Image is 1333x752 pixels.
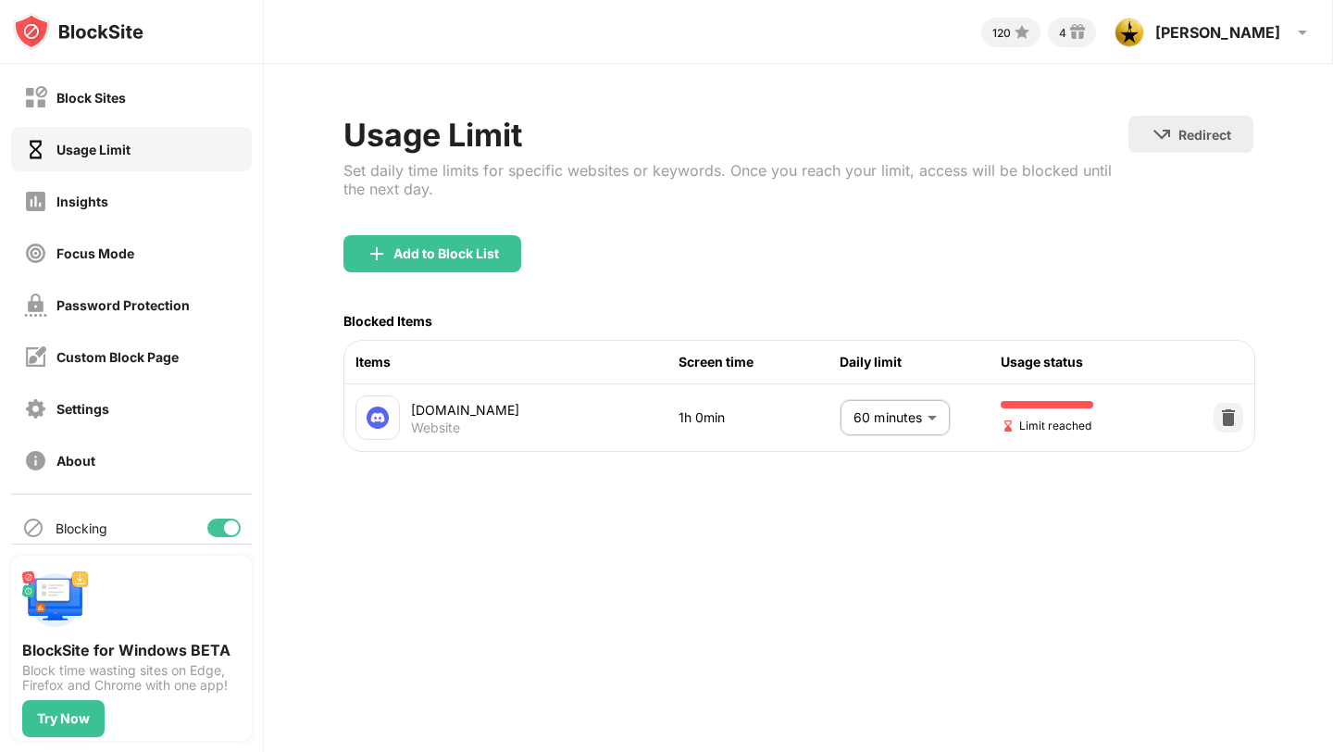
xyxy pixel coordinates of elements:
img: settings-off.svg [24,397,47,420]
div: 4 [1059,26,1066,40]
img: logo-blocksite.svg [13,13,143,50]
div: Blocking [56,520,107,536]
div: Blocked Items [343,313,432,329]
div: Screen time [679,352,840,372]
div: Set daily time limits for specific websites or keywords. Once you reach your limit, access will b... [343,161,1127,198]
div: Block Sites [56,90,126,106]
div: 1h 0min [679,407,840,428]
img: points-small.svg [1011,21,1033,44]
img: reward-small.svg [1066,21,1089,44]
div: Insights [56,194,108,209]
div: Custom Block Page [56,349,179,365]
div: 120 [992,26,1011,40]
img: customize-block-page-off.svg [24,345,47,369]
div: Try Now [37,711,90,726]
div: Usage status [1001,352,1162,372]
div: BlockSite for Windows BETA [22,641,241,659]
img: hourglass-end.svg [1001,419,1015,433]
img: block-off.svg [24,86,47,109]
img: ACg8ocLMmHQ7xbpgf8lFkuVsVpo4BahM02X6dpVJkHlhg1tLWq4k7qZG=s96-c [1115,18,1144,47]
div: Daily limit [840,352,1001,372]
img: insights-off.svg [24,190,47,213]
div: Usage Limit [56,142,131,157]
div: Website [411,420,460,436]
img: blocking-icon.svg [22,517,44,539]
img: push-desktop.svg [22,567,89,633]
div: Block time wasting sites on Edge, Firefox and Chrome with one app! [22,663,241,693]
div: Items [355,352,678,372]
span: Limit reached [1001,417,1091,434]
img: password-protection-off.svg [24,294,47,317]
div: About [56,453,95,469]
div: Add to Block List [393,246,499,261]
img: about-off.svg [24,449,47,472]
p: 60 minutes [853,407,920,428]
div: Usage Limit [343,116,1127,154]
img: focus-off.svg [24,242,47,265]
img: favicons [367,407,389,429]
div: Password Protection [56,297,190,313]
div: Settings [56,401,109,417]
div: [PERSON_NAME] [1155,23,1280,42]
div: [DOMAIN_NAME] [411,400,678,420]
div: Redirect [1178,127,1231,143]
img: time-usage-on.svg [24,138,47,161]
div: Focus Mode [56,245,134,261]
